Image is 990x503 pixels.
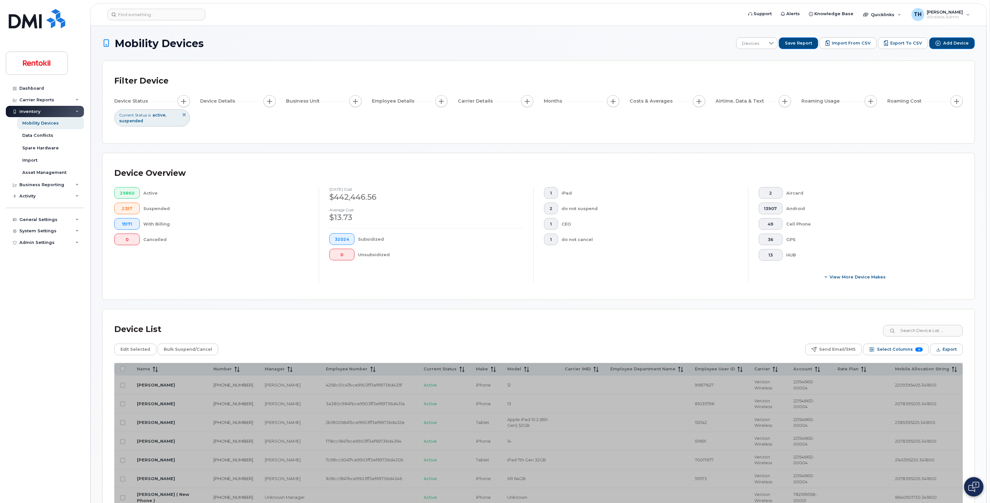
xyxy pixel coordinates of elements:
[764,206,777,211] span: 13907
[562,187,738,199] div: iPad
[759,249,783,261] button: 13
[943,345,957,354] span: Export
[544,218,558,230] button: 1
[544,187,558,199] button: 1
[164,345,212,354] span: Bulk Suspend/Cancel
[550,237,552,242] span: 1
[883,325,963,337] input: Search Device List ...
[764,191,777,196] span: 2
[544,234,558,245] button: 1
[787,249,953,261] div: HUB
[148,112,151,118] span: is
[144,234,309,245] div: Cancelled
[630,98,675,105] span: Costs & Averages
[335,237,349,242] span: 32024
[785,40,812,46] span: Save Report
[114,344,156,355] button: Edit Selected
[329,208,523,212] h4: Average cost
[716,98,766,105] span: Airtime, Data & Text
[759,234,783,245] button: 36
[544,203,558,214] button: 2
[832,40,871,46] span: Import from CSV
[114,203,140,214] button: 2357
[550,222,552,227] span: 1
[737,38,765,49] span: Devices
[929,37,975,49] button: Add Device
[372,98,416,105] span: Employee Details
[286,98,322,105] span: Business Unit
[887,98,923,105] span: Roaming Cost
[329,212,523,223] div: $13.73
[120,206,134,211] span: 2357
[890,40,922,46] span: Export to CSV
[114,234,140,245] button: 0
[114,321,161,338] div: Device List
[878,37,928,49] button: Export to CSV
[120,222,134,227] span: 15171
[335,252,349,257] span: 0
[943,40,969,46] span: Add Device
[114,98,150,105] span: Device Status
[759,187,783,199] button: 2
[801,98,842,105] span: Roaming Usage
[144,218,309,230] div: With Billing
[562,218,738,230] div: CEO
[759,203,783,214] button: 13907
[764,222,777,227] span: 49
[358,233,523,245] div: Subsidized
[819,345,856,354] span: Send Email/SMS
[329,233,355,245] button: 32024
[562,203,738,214] div: do not suspend
[152,113,166,117] span: active
[114,218,140,230] button: 15171
[119,118,143,123] span: suspended
[120,191,134,196] span: 29860
[805,344,862,355] button: Send Email/SMS
[114,73,169,89] div: Filter Device
[863,344,929,355] button: Select Columns 15
[114,165,186,182] div: Device Overview
[358,249,523,260] div: Unsubsidized
[764,237,777,242] span: 36
[779,37,818,49] button: Save Report
[550,191,552,196] span: 1
[200,98,237,105] span: Device Details
[787,187,953,199] div: Aircard
[915,347,923,352] span: 15
[119,112,147,118] span: Current Status
[759,271,953,283] button: View More Device Makes
[544,98,564,105] span: Months
[329,249,355,260] button: 0
[144,203,309,214] div: Suspended
[787,234,953,245] div: GPS
[458,98,495,105] span: Carrier Details
[329,187,523,191] h4: [DATE] cost
[120,237,134,242] span: 0
[329,192,523,203] div: $442,446.56
[820,37,877,49] button: Import from CSV
[144,187,309,199] div: Active
[764,253,777,258] span: 13
[120,345,150,354] span: Edit Selected
[968,482,979,492] img: Open chat
[158,344,218,355] button: Bulk Suspend/Cancel
[759,218,783,230] button: 49
[830,274,886,280] span: View More Device Makes
[787,218,953,230] div: Cell Phone
[550,206,552,211] span: 2
[115,38,204,49] span: Mobility Devices
[877,345,913,354] span: Select Columns
[787,203,953,214] div: Android
[114,187,140,199] button: 29860
[930,344,963,355] button: Export
[562,234,738,245] div: do not cancel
